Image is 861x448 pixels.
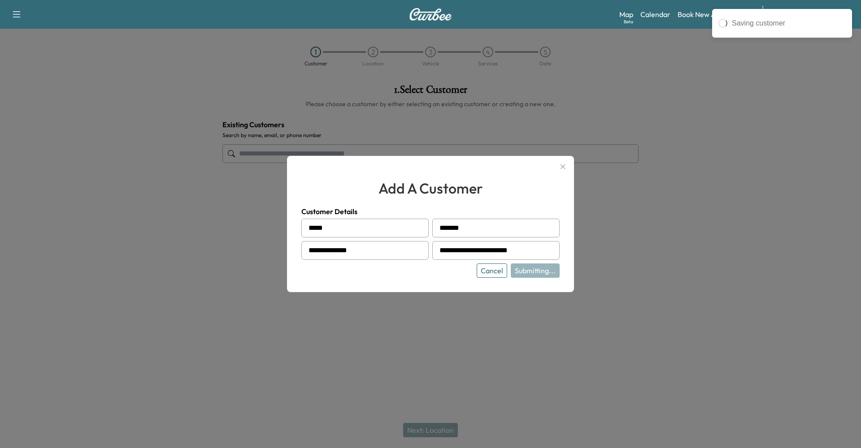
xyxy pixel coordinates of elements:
[301,177,560,199] h2: add a customer
[732,18,846,29] div: Saving customer
[619,9,633,20] a: MapBeta
[301,206,560,217] h4: Customer Details
[409,8,452,21] img: Curbee Logo
[678,9,753,20] a: Book New Appointment
[640,9,670,20] a: Calendar
[477,263,507,278] button: Cancel
[624,18,633,25] div: Beta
